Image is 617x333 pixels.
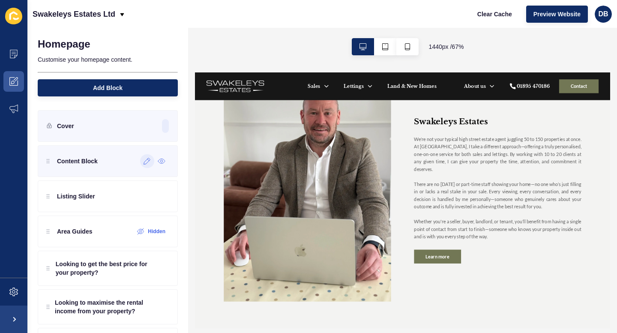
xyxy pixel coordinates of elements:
button: Clear Cache [470,6,519,23]
p: Looking to maximise the rental income from your property? [55,298,155,315]
span: 1440 px / 67 % [429,42,464,51]
a: About us [400,15,432,26]
span: Add Block [93,84,123,92]
h2: Swakeleys Estates [326,66,574,80]
a: Land & New Homes [286,15,359,26]
h1: Homepage [38,38,90,50]
span: DB [598,10,608,18]
button: Preview Website [526,6,588,23]
p: We’re not your typical high street estate agent juggling 50 to 150 properties at once. At [GEOGRA... [326,93,574,249]
div: 01895 470186 [478,15,527,26]
p: Content Block [57,157,98,165]
p: Swakeleys Estates Ltd [33,3,115,25]
span: Clear Cache [477,10,512,18]
p: Customise your homepage content. [38,50,178,69]
p: Area Guides [57,227,92,236]
a: Sales [168,15,186,26]
a: 01895 470186 [467,15,527,26]
img: Company logo [17,9,103,33]
p: Looking to get the best price for your property? [56,260,155,277]
p: Listing Slider [57,192,95,201]
p: Cover [57,122,74,130]
span: Preview Website [533,10,581,18]
label: Hidden [148,228,165,235]
a: Contact [541,10,600,31]
a: Learn more [326,263,395,284]
a: Lettings [221,15,251,26]
button: Add Block [38,79,178,96]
